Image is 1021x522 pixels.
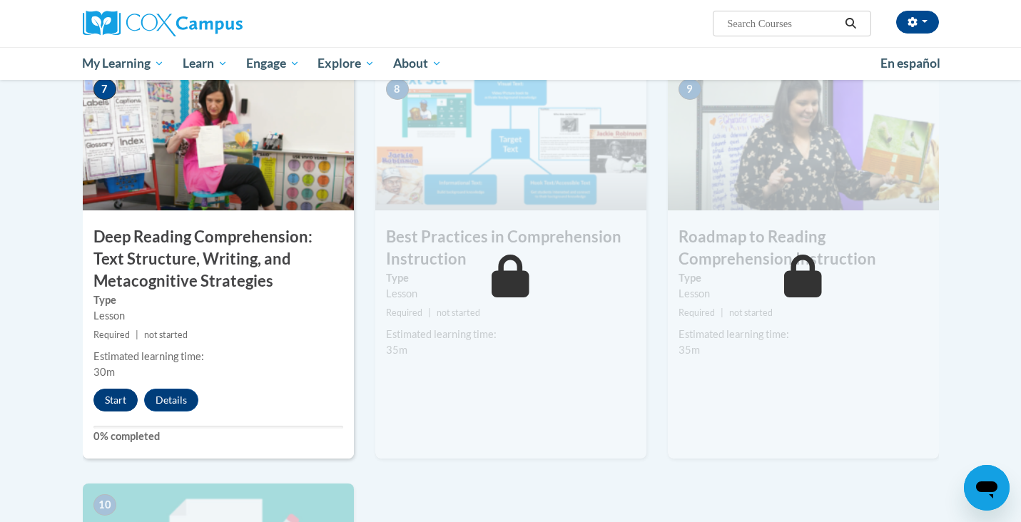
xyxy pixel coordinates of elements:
[375,226,646,270] h3: Best Practices in Comprehension Instruction
[386,286,636,302] div: Lesson
[83,226,354,292] h3: Deep Reading Comprehension: Text Structure, Writing, and Metacognitive Strategies
[386,78,409,100] span: 8
[679,327,928,342] div: Estimated learning time:
[840,15,861,32] button: Search
[93,78,116,100] span: 7
[880,56,940,71] span: En español
[386,327,636,342] div: Estimated learning time:
[386,307,422,318] span: Required
[871,48,950,78] a: En español
[375,68,646,210] img: Course Image
[679,270,928,286] label: Type
[183,55,228,72] span: Learn
[93,494,116,516] span: 10
[82,55,164,72] span: My Learning
[896,11,939,34] button: Account Settings
[136,329,138,340] span: |
[73,47,174,80] a: My Learning
[726,15,840,32] input: Search Courses
[679,286,928,302] div: Lesson
[729,307,773,318] span: not started
[93,389,138,411] button: Start
[83,68,354,210] img: Course Image
[93,349,343,364] div: Estimated learning time:
[318,55,375,72] span: Explore
[386,344,407,356] span: 35m
[668,226,939,270] h3: Roadmap to Reading Comprehension Instruction
[679,78,701,100] span: 9
[237,47,309,80] a: Engage
[384,47,451,80] a: About
[83,11,243,36] img: Cox Campus
[721,307,723,318] span: |
[83,11,354,36] a: Cox Campus
[173,47,237,80] a: Learn
[679,344,700,356] span: 35m
[246,55,300,72] span: Engage
[93,308,343,324] div: Lesson
[144,389,198,411] button: Details
[144,329,188,340] span: not started
[93,329,130,340] span: Required
[668,68,939,210] img: Course Image
[393,55,442,72] span: About
[93,366,115,378] span: 30m
[428,307,431,318] span: |
[679,307,715,318] span: Required
[386,270,636,286] label: Type
[93,429,343,444] label: 0% completed
[61,47,960,80] div: Main menu
[93,292,343,308] label: Type
[964,465,1010,511] iframe: Button to launch messaging window
[437,307,480,318] span: not started
[308,47,384,80] a: Explore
